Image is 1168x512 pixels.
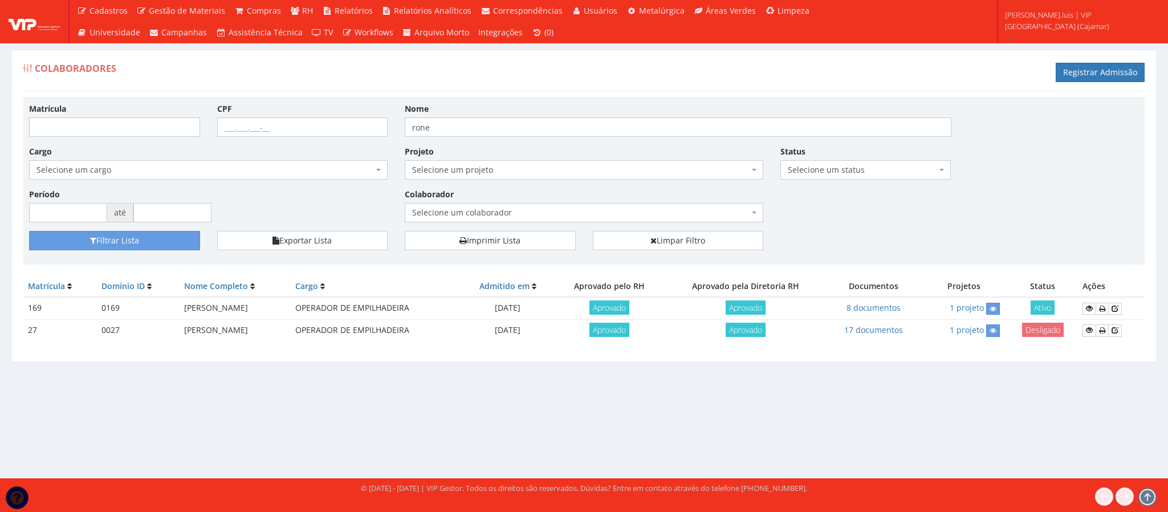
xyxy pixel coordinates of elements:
[950,302,984,313] a: 1 projeto
[97,319,180,341] td: 0027
[145,22,212,43] a: Campanhas
[217,117,388,137] input: ___.___.___-__
[593,231,764,250] a: Limpar Filtro
[554,276,665,297] th: Aprovado pelo RH
[23,319,97,341] td: 27
[161,27,207,38] span: Campanhas
[324,27,333,38] span: TV
[184,281,248,291] a: Nome Completo
[361,483,807,494] div: © [DATE] - [DATE] | VIP Gestor. Todos os direitos são reservados. Dúvidas? Entre em contato atrav...
[706,5,756,16] span: Áreas Verdes
[726,323,766,337] span: Aprovado
[462,319,554,341] td: [DATE]
[778,5,809,16] span: Limpeza
[35,62,116,75] span: Colaboradores
[302,5,313,16] span: RH
[29,231,200,250] button: Filtrar Lista
[295,281,318,291] a: Cargo
[180,319,291,341] td: [PERSON_NAME]
[847,302,901,313] a: 8 documentos
[28,281,65,291] a: Matrícula
[405,103,429,115] label: Nome
[291,297,462,319] td: OPERADOR DE EMPILHADEIRA
[921,276,1008,297] th: Projetos
[405,160,763,180] span: Selecione um projeto
[97,297,180,319] td: 0169
[788,164,937,176] span: Selecione um status
[1078,276,1145,297] th: Ações
[9,13,60,30] img: logo
[474,22,527,43] a: Integrações
[29,160,388,180] span: Selecione um cargo
[589,323,629,337] span: Aprovado
[584,5,617,16] span: Usuários
[780,146,805,157] label: Status
[844,324,903,335] a: 17 documentos
[107,203,133,222] span: até
[394,5,471,16] span: Relatórios Analíticos
[29,103,66,115] label: Matrícula
[1031,300,1055,315] span: Ativo
[479,281,530,291] a: Admitido em
[589,300,629,315] span: Aprovado
[827,276,921,297] th: Documentos
[211,22,307,43] a: Assistência Técnica
[544,27,554,38] span: (0)
[247,5,281,16] span: Compras
[639,5,685,16] span: Metalúrgica
[780,160,951,180] span: Selecione um status
[89,5,128,16] span: Cadastros
[29,189,60,200] label: Período
[23,297,97,319] td: 169
[527,22,558,43] a: (0)
[665,276,827,297] th: Aprovado pela Diretoria RH
[89,27,140,38] span: Universidade
[414,27,469,38] span: Arquivo Morto
[1005,9,1153,32] span: [PERSON_NAME].luis | VIP [GEOGRAPHIC_DATA] (Cajamar)
[950,324,984,335] a: 1 projeto
[1007,276,1078,297] th: Status
[307,22,338,43] a: TV
[337,22,398,43] a: Workflows
[405,146,434,157] label: Projeto
[229,27,303,38] span: Assistência Técnica
[29,146,52,157] label: Cargo
[1022,323,1064,337] span: Desligado
[149,5,225,16] span: Gestão de Materiais
[412,164,749,176] span: Selecione um projeto
[412,207,749,218] span: Selecione um colaborador
[405,203,763,222] span: Selecione um colaborador
[180,297,291,319] td: [PERSON_NAME]
[726,300,766,315] span: Aprovado
[355,27,393,38] span: Workflows
[405,231,576,250] a: Imprimir Lista
[462,297,554,319] td: [DATE]
[405,189,454,200] label: Colaborador
[335,5,373,16] span: Relatórios
[101,281,145,291] a: Domínio ID
[36,164,373,176] span: Selecione um cargo
[217,231,388,250] button: Exportar Lista
[398,22,474,43] a: Arquivo Morto
[478,27,523,38] span: Integrações
[493,5,563,16] span: Correspondências
[72,22,145,43] a: Universidade
[291,319,462,341] td: OPERADOR DE EMPILHADEIRA
[217,103,232,115] label: CPF
[1056,63,1145,82] a: Registrar Admissão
